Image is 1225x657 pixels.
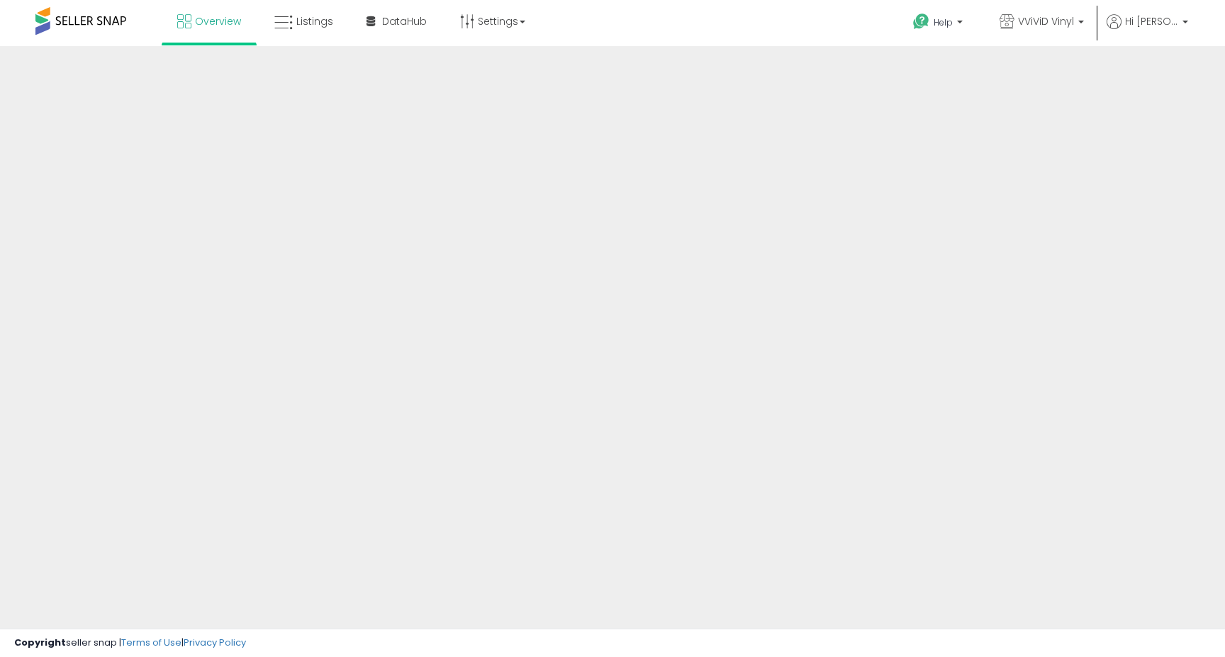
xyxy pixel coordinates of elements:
i: Get Help [912,13,930,31]
a: Hi [PERSON_NAME] [1107,14,1188,46]
a: Help [902,2,977,46]
span: Listings [296,14,333,28]
span: Help [934,16,953,28]
span: VViViD Vinyl [1018,14,1074,28]
span: Overview [195,14,241,28]
span: Hi [PERSON_NAME] [1125,14,1178,28]
span: DataHub [382,14,427,28]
